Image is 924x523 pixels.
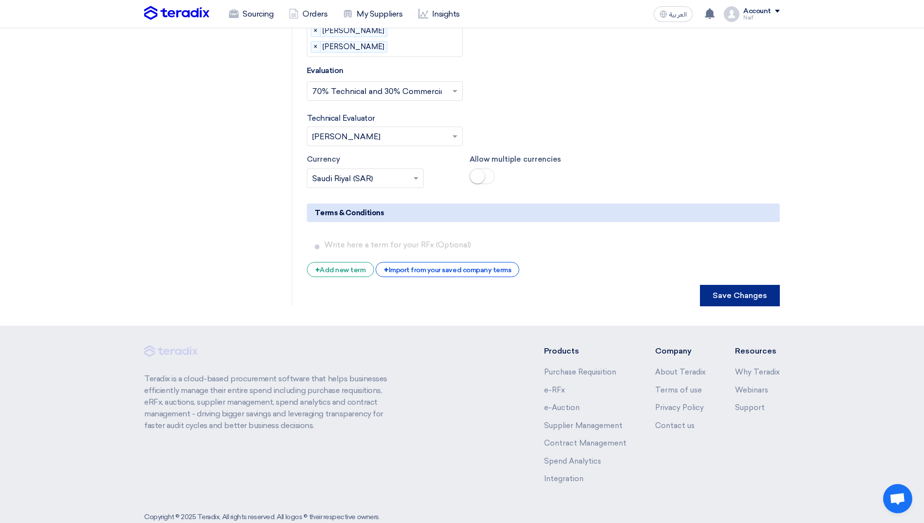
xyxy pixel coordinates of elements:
label: Technical Evaluator [307,112,375,124]
a: Terms of use [655,386,702,394]
a: My Suppliers [335,3,410,25]
a: Sourcing [221,3,281,25]
a: Webinars [735,386,768,394]
img: profile_test.png [724,6,739,22]
span: × [311,26,321,37]
img: Teradix logo [144,6,209,20]
a: Contract Management [544,439,626,448]
li: Resources [735,345,780,357]
input: Write here a term for your RFx (Optional) [324,236,776,254]
label: Evaluation [307,65,343,76]
span: × [311,42,321,53]
a: Orders [281,3,335,25]
a: Integration [544,474,584,483]
label: Currency [307,154,455,165]
a: Insights [411,3,468,25]
label: Allow multiple currencies [470,154,618,165]
div: Open chat [883,484,912,513]
span: + [315,265,320,275]
a: Support [735,403,765,412]
a: Contact us [655,421,695,430]
li: Products [544,345,626,357]
a: Supplier Management [544,421,622,430]
button: العربية [654,6,693,22]
a: Privacy Policy [655,403,704,412]
a: Spend Analytics [544,457,601,466]
div: Import from your saved company terms [376,262,519,277]
span: + [384,265,389,275]
span: [PERSON_NAME] [322,42,387,53]
p: Teradix is a cloud-based procurement software that helps businesses efficiently manage their enti... [144,373,398,431]
a: Purchase Requisition [544,368,616,376]
div: Account [743,7,771,16]
h5: Terms & Conditions [307,204,780,222]
div: Copyright © 2025 Teradix, All rights reserved. All logos © their respective owners. [144,512,380,522]
a: About Teradix [655,368,706,376]
li: Company [655,345,706,357]
a: e-RFx [544,386,565,394]
div: Add new term [307,262,374,277]
span: العربية [669,11,687,18]
button: Save Changes [700,285,780,306]
span: [PERSON_NAME] [322,26,387,37]
a: Why Teradix [735,368,780,376]
a: e-Auction [544,403,580,412]
div: Naif [743,15,780,20]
